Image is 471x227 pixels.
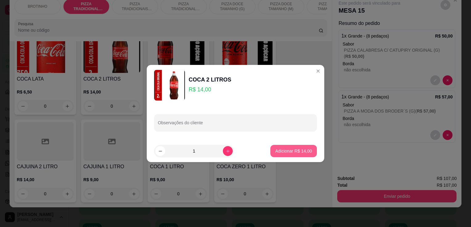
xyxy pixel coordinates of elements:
[275,148,312,154] p: Adicionar R$ 14,00
[154,70,185,101] img: product-image
[223,146,233,156] button: increase-product-quantity
[189,75,231,84] div: COCA 2 LITROS
[270,145,317,157] button: Adicionar R$ 14,00
[155,146,165,156] button: decrease-product-quantity
[189,85,231,94] p: R$ 14,00
[313,66,323,76] button: Close
[158,122,313,128] input: Observações do cliente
